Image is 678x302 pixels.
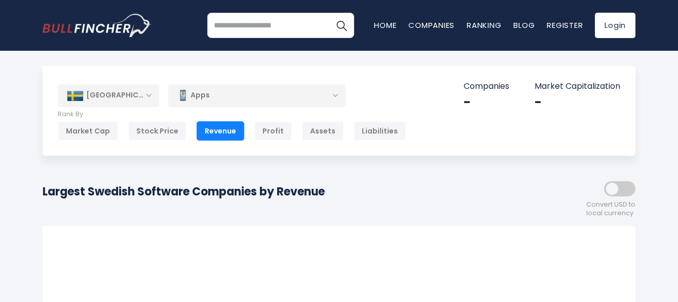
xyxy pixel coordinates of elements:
p: Market Capitalization [535,81,620,92]
p: Rank By [58,110,406,119]
a: Blog [513,20,535,30]
p: Companies [464,81,509,92]
div: Profit [254,121,292,141]
a: Register [547,20,583,30]
a: Companies [408,20,455,30]
a: Home [374,20,396,30]
span: Convert USD to local currency [586,200,635,218]
div: Liabilities [354,121,406,141]
div: Apps [168,84,346,107]
a: Ranking [467,20,501,30]
div: Revenue [197,121,244,141]
div: - [535,94,620,110]
a: Login [595,13,635,38]
div: Market Cap [58,121,118,141]
img: bullfincher logo [43,14,152,37]
div: Assets [302,121,344,141]
h1: Largest Swedish Software Companies by Revenue [43,183,325,200]
button: Search [329,13,354,38]
div: Stock Price [128,121,186,141]
a: Go to homepage [43,14,152,37]
div: - [464,94,509,110]
div: [GEOGRAPHIC_DATA] [58,84,159,107]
